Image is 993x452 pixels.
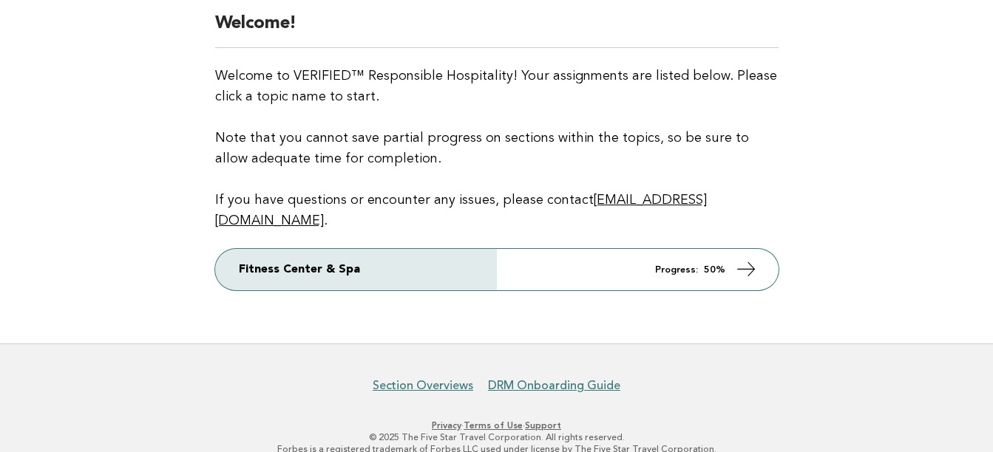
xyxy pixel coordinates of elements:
[704,265,725,275] strong: 50%
[655,265,698,275] em: Progress:
[488,378,620,393] a: DRM Onboarding Guide
[432,420,461,431] a: Privacy
[215,66,779,231] p: Welcome to VERIFIED™ Responsible Hospitality! Your assignments are listed below. Please click a t...
[44,431,949,443] p: © 2025 The Five Star Travel Corporation. All rights reserved.
[215,249,779,290] a: Fitness Center & Spa Progress: 50%
[215,12,779,48] h2: Welcome!
[373,378,473,393] a: Section Overviews
[44,420,949,431] p: · ·
[464,420,523,431] a: Terms of Use
[525,420,561,431] a: Support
